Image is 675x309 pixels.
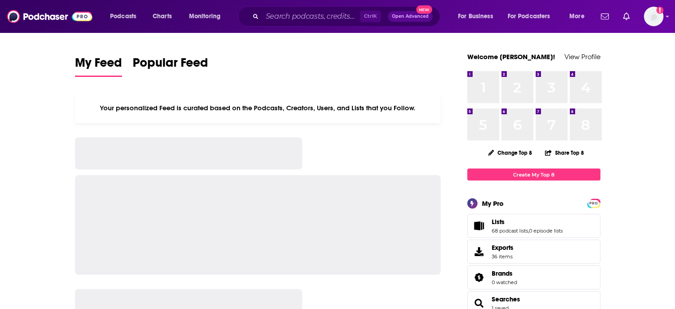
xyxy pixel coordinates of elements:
[569,10,584,23] span: More
[644,7,663,26] span: Logged in as NickG
[183,9,232,24] button: open menu
[147,9,177,24] a: Charts
[470,220,488,232] a: Lists
[467,240,600,264] a: Exports
[492,228,528,234] a: 68 podcast lists
[588,200,599,206] a: PRO
[492,218,563,226] a: Lists
[492,244,513,252] span: Exports
[110,10,136,23] span: Podcasts
[483,147,538,158] button: Change Top 8
[563,9,596,24] button: open menu
[597,9,612,24] a: Show notifications dropdown
[564,52,600,61] a: View Profile
[189,10,221,23] span: Monitoring
[452,9,504,24] button: open menu
[492,218,505,226] span: Lists
[458,10,493,23] span: For Business
[470,271,488,284] a: Brands
[470,245,488,258] span: Exports
[360,11,381,22] span: Ctrl K
[482,199,504,208] div: My Pro
[416,5,432,14] span: New
[104,9,148,24] button: open menu
[529,228,563,234] a: 0 episode lists
[528,228,529,234] span: ,
[467,265,600,289] span: Brands
[492,269,513,277] span: Brands
[75,93,441,123] div: Your personalized Feed is curated based on the Podcasts, Creators, Users, and Lists that you Follow.
[644,7,663,26] img: User Profile
[492,269,517,277] a: Brands
[75,55,122,76] span: My Feed
[467,214,600,238] span: Lists
[588,200,599,207] span: PRO
[656,7,663,14] svg: Add a profile image
[392,14,429,19] span: Open Advanced
[644,7,663,26] button: Show profile menu
[620,9,633,24] a: Show notifications dropdown
[133,55,208,77] a: Popular Feed
[467,169,600,181] a: Create My Top 8
[467,52,555,61] a: Welcome [PERSON_NAME]!
[492,295,520,303] a: Searches
[388,11,433,22] button: Open AdvancedNew
[262,9,360,24] input: Search podcasts, credits, & more...
[492,253,513,260] span: 36 items
[133,55,208,76] span: Popular Feed
[492,279,517,285] a: 0 watched
[75,55,122,77] a: My Feed
[545,144,584,161] button: Share Top 8
[246,6,449,27] div: Search podcasts, credits, & more...
[7,8,92,25] img: Podchaser - Follow, Share and Rate Podcasts
[502,9,563,24] button: open menu
[508,10,550,23] span: For Podcasters
[153,10,172,23] span: Charts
